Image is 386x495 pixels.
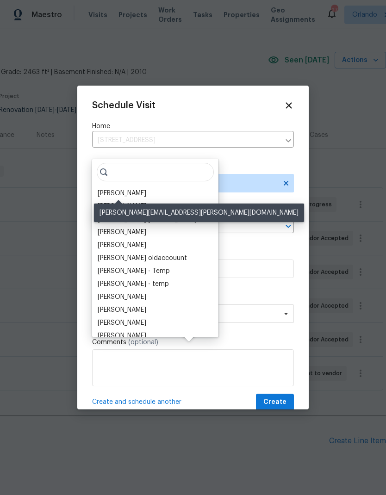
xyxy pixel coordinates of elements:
div: [PERSON_NAME] - temp [98,279,169,289]
div: [PERSON_NAME] [98,189,146,198]
span: (optional) [128,339,158,346]
label: Comments [92,338,294,347]
div: [PERSON_NAME] [98,228,146,237]
button: Create [256,394,294,411]
span: Create and schedule another [92,397,181,407]
div: [PERSON_NAME] [98,305,146,315]
div: [PERSON_NAME] [98,331,146,340]
button: Open [282,220,295,233]
input: Enter in an address [92,133,280,148]
span: Close [284,100,294,111]
div: [PERSON_NAME][EMAIL_ADDRESS][PERSON_NAME][DOMAIN_NAME] [94,204,304,222]
div: [PERSON_NAME] [98,202,146,211]
div: [PERSON_NAME] - Temp [98,266,170,276]
span: Schedule Visit [92,101,156,110]
div: [PERSON_NAME] oldaccouunt [98,254,187,263]
label: Home [92,122,294,131]
span: Create [263,396,286,408]
div: [PERSON_NAME] [98,292,146,302]
div: [PERSON_NAME] [98,318,146,328]
div: [PERSON_NAME] [98,241,146,250]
